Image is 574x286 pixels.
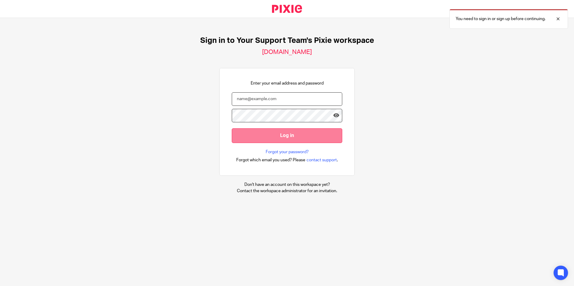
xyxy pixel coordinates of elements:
[236,157,305,163] span: Forgot which email you used? Please
[232,128,342,143] input: Log in
[237,188,337,194] p: Contact the workspace administrator for an invitation.
[200,36,374,45] h1: Sign in to Your Support Team's Pixie workspace
[251,80,324,86] p: Enter your email address and password
[266,149,309,155] a: Forgot your password?
[236,156,338,163] div: .
[456,16,545,22] p: You need to sign in or sign up before continuing.
[307,157,337,163] span: contact support
[232,92,342,106] input: name@example.com
[262,48,312,56] h2: [DOMAIN_NAME]
[237,182,337,188] p: Don't have an account on this workspace yet?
